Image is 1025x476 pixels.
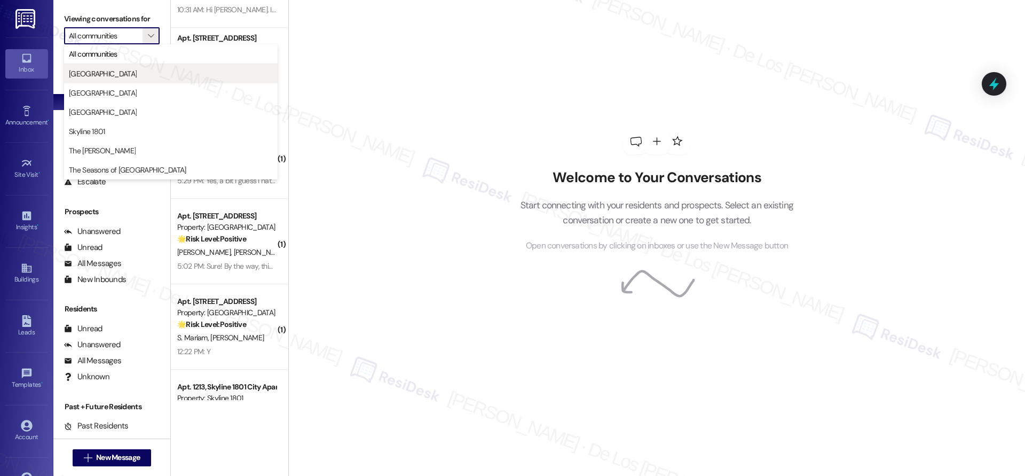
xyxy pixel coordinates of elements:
span: [PERSON_NAME] [210,333,264,342]
span: The [PERSON_NAME] [69,145,136,156]
label: Viewing conversations for [64,11,160,27]
img: ResiDesk Logo [15,9,37,29]
div: Property: [GEOGRAPHIC_DATA] [177,307,276,318]
i:  [148,32,154,40]
a: Leads [5,312,48,341]
span: S. Mariam [177,333,210,342]
span: Open conversations by clicking on inboxes or use the New Message button [526,239,788,253]
span: • [41,379,43,387]
div: Past + Future Residents [53,401,170,412]
a: Insights • [5,207,48,236]
div: Residents [53,303,170,315]
span: New Message [96,452,140,463]
div: 5:29 PM: Yes, a bit I guess I hate to bother them with all my questions because I've had some rep... [177,176,669,185]
div: Past Residents [64,420,129,432]
a: Buildings [5,259,48,288]
div: Escalate [64,176,106,188]
div: Prospects + Residents [53,60,170,72]
div: 5:02 PM: Sure! By the way, this is [PERSON_NAME] not Halle ☺️ thank you! [177,261,406,271]
div: All Messages [64,258,121,269]
div: Unanswered [64,339,121,350]
span: All communities [69,49,117,59]
div: Unknown [64,371,109,383]
span: [PERSON_NAME] [233,247,287,257]
div: 12:22 PM: Y [177,347,210,356]
strong: 🌟 Risk Level: Positive [177,319,246,329]
button: New Message [73,449,152,466]
span: [GEOGRAPHIC_DATA] [69,107,137,118]
div: Property: [GEOGRAPHIC_DATA] [177,222,276,233]
span: Skyline 1801 [69,126,105,137]
span: The Seasons of [GEOGRAPHIC_DATA] [69,165,186,175]
a: Templates • [5,364,48,393]
div: Unread [64,242,102,253]
div: Apt. 1213, Skyline 1801 City Apartments [177,381,276,393]
div: Apt. [STREET_ADDRESS] [177,33,276,44]
div: Unanswered [64,226,121,237]
i:  [84,454,92,462]
div: Property: Skyline 1801 [177,393,276,404]
h2: Welcome to Your Conversations [504,169,809,186]
div: Prospects [53,206,170,217]
div: Unread [64,323,102,334]
span: • [37,222,38,229]
a: Inbox [5,49,48,78]
a: Account [5,417,48,446]
span: [PERSON_NAME] [177,247,234,257]
span: • [38,169,40,177]
strong: 🌟 Risk Level: Positive [177,234,246,244]
div: Apt. [STREET_ADDRESS] [177,296,276,307]
span: [GEOGRAPHIC_DATA] [69,88,137,98]
p: Start connecting with your residents and prospects. Select an existing conversation or create a n... [504,198,809,228]
input: All communities [69,27,143,44]
div: 10:31 AM: Hi [PERSON_NAME]. I’m a resident in [GEOGRAPHIC_DATA] in unit 408. I thought it be good... [177,5,707,14]
span: [GEOGRAPHIC_DATA] [69,68,137,79]
div: All Messages [64,355,121,366]
div: Apt. [STREET_ADDRESS] [177,210,276,222]
div: New Inbounds [64,274,126,285]
span: • [48,117,49,124]
a: Site Visit • [5,154,48,183]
